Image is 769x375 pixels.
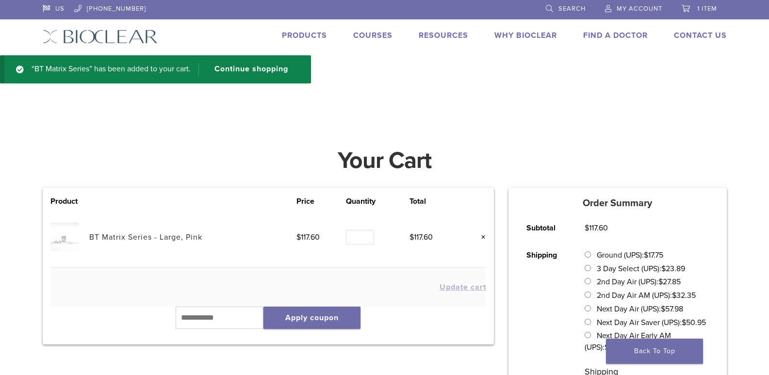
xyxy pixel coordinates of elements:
span: $ [644,250,648,260]
span: $ [682,318,686,327]
th: Subtotal [516,214,574,242]
bdi: 117.60 [296,232,320,242]
a: Find A Doctor [583,31,648,40]
img: Bioclear [43,30,158,44]
a: Courses [353,31,393,40]
span: $ [658,277,663,287]
img: BT Matrix Series - Large, Pink [50,223,79,251]
a: Back To Top [606,339,703,364]
button: Apply coupon [263,307,360,329]
button: Update cart [440,283,486,291]
bdi: 50.95 [682,318,706,327]
span: My Account [617,5,662,13]
label: 3 Day Select (UPS): [597,264,685,274]
a: Resources [419,31,468,40]
label: Ground (UPS): [597,250,663,260]
bdi: 27.85 [658,277,681,287]
bdi: 117.60 [585,223,608,233]
th: Quantity [346,196,409,207]
bdi: 57.98 [661,304,683,314]
span: Search [558,5,586,13]
span: $ [605,342,609,352]
span: $ [661,264,666,274]
label: Next Day Air (UPS): [597,304,683,314]
h1: Your Cart [35,149,734,172]
a: Contact Us [674,31,727,40]
label: Next Day Air Early AM (UPS): [585,331,671,352]
th: Product [50,196,89,207]
span: $ [296,232,301,242]
span: $ [409,232,414,242]
a: Remove this item [474,231,486,244]
a: Continue shopping [198,63,295,76]
label: 2nd Day Air AM (UPS): [597,291,696,300]
a: Products [282,31,327,40]
th: Price [296,196,346,207]
a: BT Matrix Series - Large, Pink [89,232,202,242]
label: Next Day Air Saver (UPS): [597,318,706,327]
bdi: 153.32 [605,342,631,352]
label: 2nd Day Air (UPS): [597,277,681,287]
span: 1 item [697,5,717,13]
span: $ [672,291,676,300]
bdi: 32.35 [672,291,696,300]
th: Total [409,196,459,207]
h5: Order Summary [508,197,727,209]
span: $ [585,223,589,233]
bdi: 23.89 [661,264,685,274]
bdi: 17.75 [644,250,663,260]
bdi: 117.60 [409,232,433,242]
span: $ [661,304,665,314]
a: Why Bioclear [494,31,557,40]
